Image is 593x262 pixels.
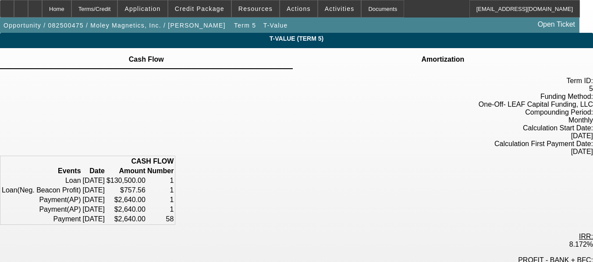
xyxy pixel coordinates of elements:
td: [DATE] [82,186,105,195]
td: 58 [147,215,174,224]
button: Resources [232,0,279,17]
a: Open Ticket [534,17,579,32]
span: T-Value [263,22,288,29]
td: [DATE] [82,215,105,224]
button: T-Value [261,17,290,33]
td: Amortization [421,56,465,63]
td: 1 [147,196,174,204]
td: Payment [1,205,82,214]
td: $757.56 [106,186,146,195]
td: $2,640.00 [106,205,146,214]
th: Events [1,167,82,175]
span: - LEAF Capital Funding, LLC [503,101,593,108]
td: Loan [1,186,82,195]
th: Date [82,167,105,175]
td: 1 [147,176,174,185]
span: Application [124,5,160,12]
td: 1 [147,186,174,195]
td: [DATE] [82,196,105,204]
td: 1 [147,205,174,214]
td: $130,500.00 [106,176,146,185]
span: Credit Package [175,5,224,12]
button: Activities [318,0,361,17]
button: Application [118,0,167,17]
button: Term 5 [231,17,259,33]
span: T-Value (Term 5) [7,35,586,42]
td: $2,640.00 [106,215,146,224]
span: Resources [238,5,273,12]
button: Actions [280,0,317,17]
td: [DATE] [82,205,105,214]
span: (AP) [67,206,81,213]
span: Term 5 [234,22,256,29]
th: Number [147,167,174,175]
span: (AP) [67,196,81,203]
td: $2,640.00 [106,196,146,204]
span: Activities [325,5,355,12]
button: Credit Package [168,0,231,17]
td: [DATE] [82,176,105,185]
td: Loan [1,176,82,185]
th: CASH FLOW [1,157,174,166]
td: Cash Flow [128,56,164,63]
span: Actions [287,5,311,12]
th: Amount [106,167,146,175]
td: Payment [1,196,82,204]
td: Payment [1,215,82,224]
span: (Neg. Beacon Profit) [18,186,81,194]
span: Opportunity / 082500475 / Moley Magnetics, Inc. / [PERSON_NAME] [4,22,226,29]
